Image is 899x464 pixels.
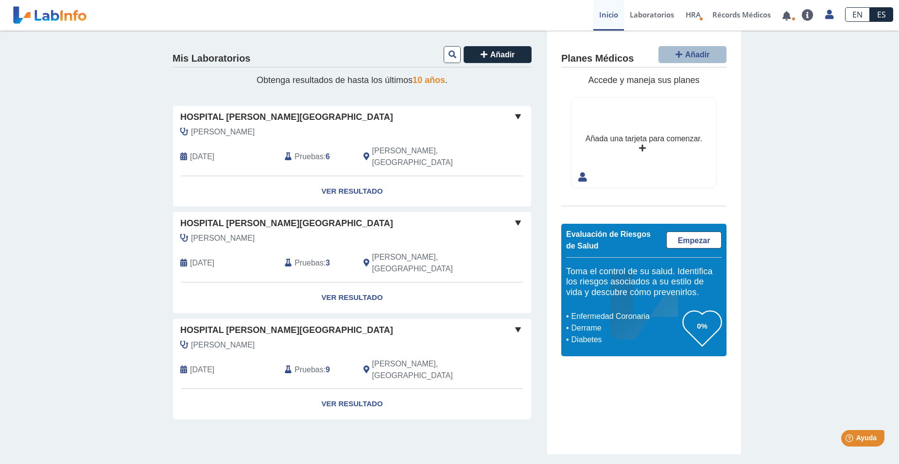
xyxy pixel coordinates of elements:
span: Obtenga resultados de hasta los últimos . [257,75,448,85]
span: Pruebas [294,257,323,269]
div: : [277,145,356,168]
b: 9 [326,365,330,374]
span: Añadir [685,50,710,59]
iframe: Help widget launcher [813,426,888,453]
b: 3 [326,259,330,267]
span: Planell Dosal, Carlos [191,339,255,351]
span: Evaluación de Riesgos de Salud [566,230,651,250]
div: : [277,358,356,381]
span: Accede y maneja sus planes [588,75,699,85]
button: Añadir [658,46,726,63]
span: 2025-09-27 [190,151,214,163]
span: Godreau Bartolomei, Luis [191,232,255,244]
h3: 0% [683,320,722,332]
li: Diabetes [569,334,683,346]
h5: Toma el control de su salud. Identifica los riesgos asociados a su estilo de vida y descubre cómo... [566,266,722,298]
button: Añadir [464,46,532,63]
h4: Mis Laboratorios [173,53,250,65]
a: Ver Resultado [173,389,531,419]
span: 10 años [413,75,445,85]
span: Ponce, PR [372,251,480,275]
a: Ver Resultado [173,282,531,313]
span: Pruebas [294,364,323,376]
span: 2023-12-23 [190,364,214,376]
span: Empezar [678,236,710,245]
span: 2025-07-10 [190,257,214,269]
span: HRA [686,10,701,19]
span: Ponce, PR [372,145,480,168]
span: Ponce, PR [372,358,480,381]
h4: Planes Médicos [561,53,634,65]
li: Derrame [569,322,683,334]
span: Añadir [490,50,515,59]
a: Empezar [666,232,722,249]
span: Hospital [PERSON_NAME][GEOGRAPHIC_DATA] [180,324,393,337]
div: : [277,251,356,275]
span: Hospital [PERSON_NAME][GEOGRAPHIC_DATA] [180,217,393,230]
span: Pruebas [294,151,323,163]
b: 6 [326,152,330,161]
li: Enfermedad Coronaria [569,311,683,322]
div: Añada una tarjeta para comenzar. [586,133,702,145]
span: Hospital [PERSON_NAME][GEOGRAPHIC_DATA] [180,111,393,124]
a: ES [870,7,893,22]
a: EN [845,7,870,22]
a: Ver Resultado [173,176,531,207]
span: Rivera Toledo, Jose [191,126,255,138]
